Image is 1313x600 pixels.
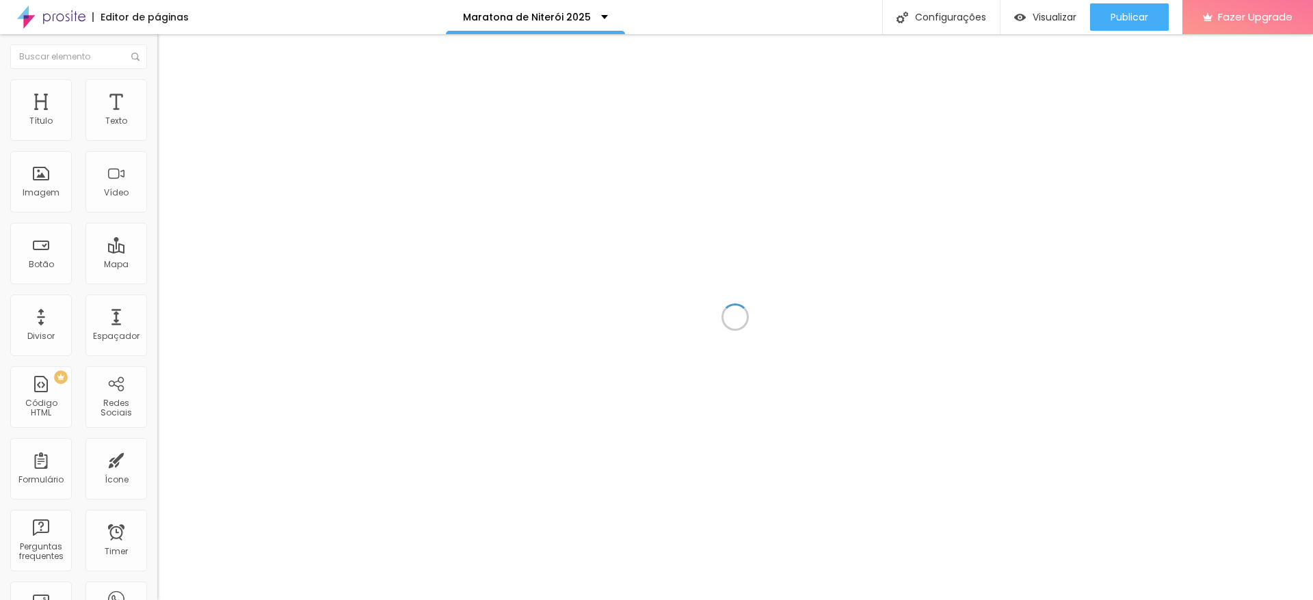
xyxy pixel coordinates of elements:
div: Texto [105,116,127,126]
div: Vídeo [104,188,129,197]
span: Visualizar [1033,12,1076,23]
div: Formulário [18,475,64,485]
div: Redes Sociais [89,398,143,418]
img: view-1.svg [1014,12,1026,23]
div: Código HTML [14,398,68,418]
input: Buscar elemento [10,44,147,69]
div: Ícone [105,475,129,485]
span: Fazer Upgrade [1218,11,1292,23]
img: Icone [897,12,908,23]
div: Espaçador [93,331,140,341]
div: Divisor [27,331,55,341]
div: Botão [29,260,54,269]
div: Imagem [23,188,59,197]
img: Icone [131,53,140,61]
div: Timer [105,547,128,556]
button: Publicar [1090,3,1169,31]
button: Visualizar [1000,3,1090,31]
span: Publicar [1111,12,1148,23]
div: Editor de páginas [92,12,189,22]
p: Maratona de Niterói 2025 [463,12,591,22]
div: Título [29,116,53,126]
div: Mapa [104,260,129,269]
div: Perguntas frequentes [14,542,68,562]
